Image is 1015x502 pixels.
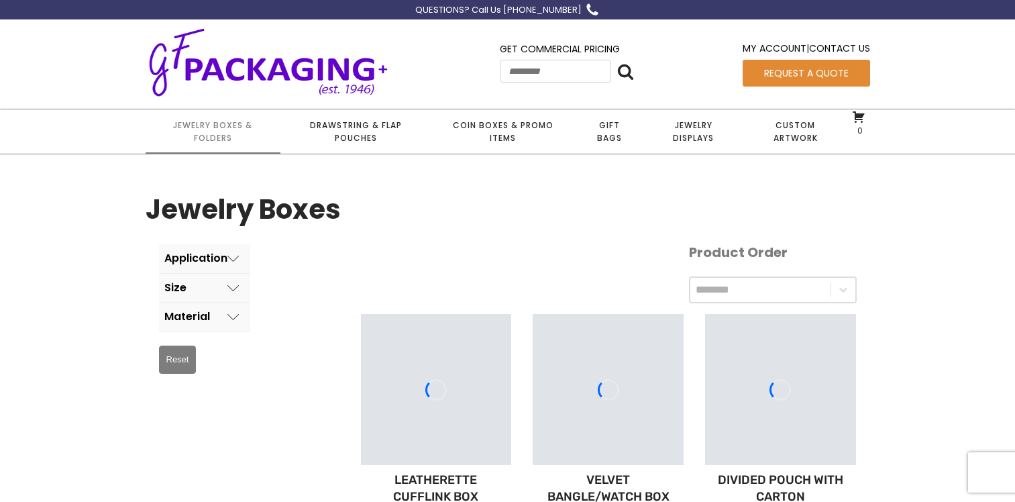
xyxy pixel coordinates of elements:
[280,109,431,154] a: Drawstring & Flap Pouches
[146,109,280,154] a: Jewelry Boxes & Folders
[164,282,186,294] div: Size
[159,244,250,273] button: Application
[743,60,870,87] a: Request a Quote
[146,188,341,231] h1: Jewelry Boxes
[415,3,582,17] div: QUESTIONS? Call Us [PHONE_NUMBER]
[743,109,847,154] a: Custom Artwork
[854,125,863,136] span: 0
[431,109,574,154] a: Coin Boxes & Promo Items
[159,274,250,303] button: Size
[809,42,870,55] a: Contact Us
[644,109,743,154] a: Jewelry Displays
[743,42,806,55] a: My Account
[743,41,870,59] div: |
[164,311,210,323] div: Material
[159,303,250,332] button: Material
[575,109,644,154] a: Gift Bags
[164,252,227,264] div: Application
[852,110,865,136] a: 0
[146,26,391,99] img: GF Packaging + - Established 1946
[500,42,620,56] a: Get Commercial Pricing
